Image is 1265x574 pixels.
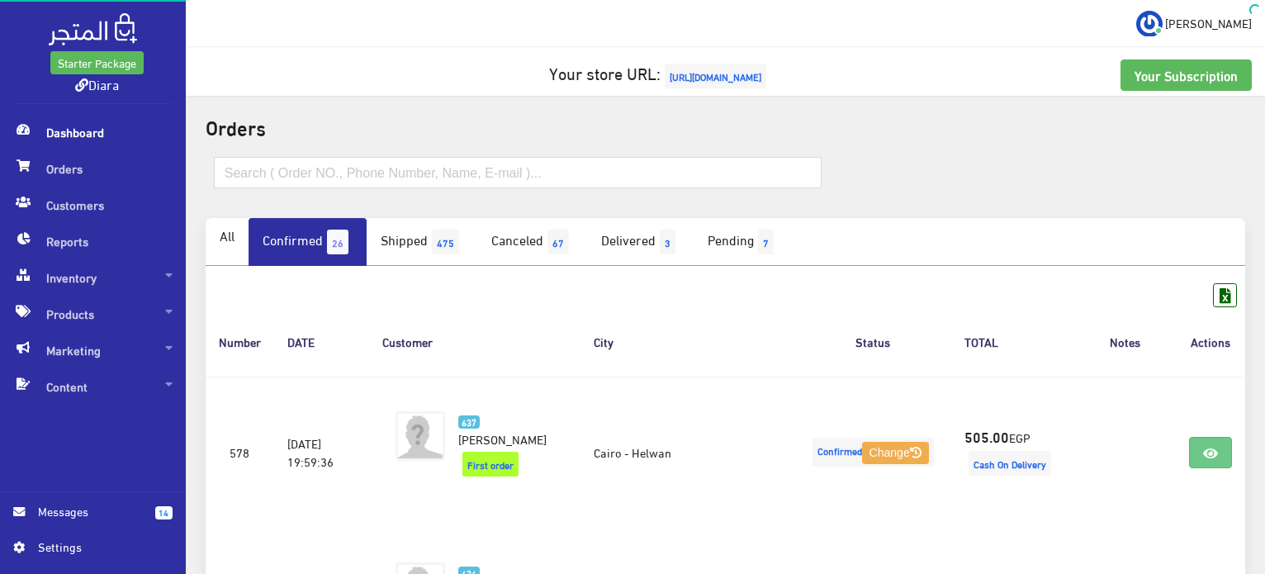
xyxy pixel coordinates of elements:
[1176,307,1245,376] th: Actions
[75,72,119,96] a: Diara
[13,187,173,223] span: Customers
[813,438,934,467] span: Confirmed
[432,230,459,254] span: 475
[580,377,795,529] td: Cairo - Helwan
[13,502,173,538] a: 14 Messages
[1136,11,1163,37] img: ...
[13,538,173,564] a: Settings
[13,259,173,296] span: Inventory
[795,307,951,376] th: Status
[1075,307,1176,376] th: Notes
[758,230,774,254] span: 7
[396,411,445,461] img: avatar.png
[206,377,274,529] td: 578
[214,157,822,188] input: Search ( Order NO., Phone Number, Name, E-mail )...
[13,223,173,259] span: Reports
[694,218,792,266] a: Pending7
[38,502,142,520] span: Messages
[13,150,173,187] span: Orders
[458,427,547,450] span: [PERSON_NAME]
[1136,10,1252,36] a: ... [PERSON_NAME]
[547,230,569,254] span: 67
[206,218,249,253] a: All
[862,442,929,465] button: Change
[587,218,694,266] a: Delivered3
[951,307,1075,376] th: TOTAL
[249,218,367,266] a: Confirmed26
[477,218,587,266] a: Canceled67
[155,506,173,519] span: 14
[458,415,481,429] span: 637
[462,452,519,477] span: First order
[38,538,159,556] span: Settings
[13,368,173,405] span: Content
[274,307,369,376] th: DATE
[458,411,554,448] a: 637 [PERSON_NAME]
[549,57,770,88] a: Your store URL:[URL][DOMAIN_NAME]
[1120,59,1252,91] a: Your Subscription
[369,307,580,376] th: Customer
[206,307,274,376] th: Number
[969,451,1051,476] span: Cash On Delivery
[13,332,173,368] span: Marketing
[665,64,766,88] span: [URL][DOMAIN_NAME]
[327,230,348,254] span: 26
[951,377,1075,529] td: EGP
[274,377,369,529] td: [DATE] 19:59:36
[660,230,675,254] span: 3
[206,116,1245,137] h2: Orders
[13,296,173,332] span: Products
[49,13,137,45] img: .
[367,218,477,266] a: Shipped475
[964,425,1009,447] strong: 505.00
[580,307,795,376] th: City
[50,51,144,74] a: Starter Package
[1165,12,1252,33] span: [PERSON_NAME]
[1182,461,1245,524] iframe: Drift Widget Chat Controller
[13,114,173,150] span: Dashboard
